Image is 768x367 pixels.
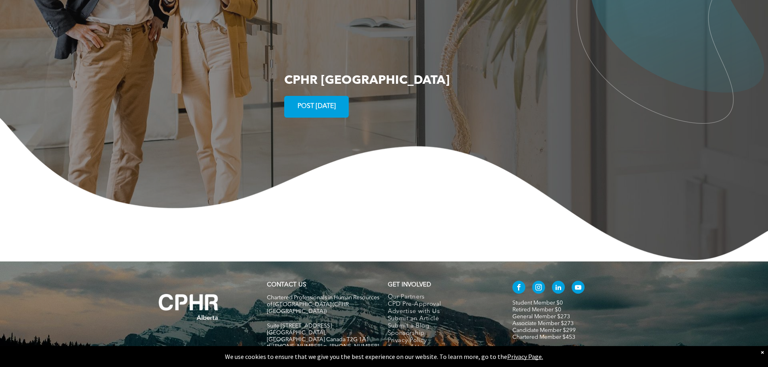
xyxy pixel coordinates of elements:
span: [GEOGRAPHIC_DATA], [GEOGRAPHIC_DATA] Canada T2G 1A1 [267,330,369,342]
a: Terms of Use [388,344,495,352]
a: CONTACT US [267,282,306,288]
a: instagram [532,281,545,296]
span: GET INVOLVED [388,282,431,288]
a: youtube [572,281,585,296]
span: CPHR [GEOGRAPHIC_DATA] [284,75,450,87]
img: A white background with a few lines on it [142,278,235,336]
a: facebook [512,281,525,296]
span: Chartered Professionals in Human Resources of [GEOGRAPHIC_DATA] (CPHR [GEOGRAPHIC_DATA]) [267,295,379,314]
a: Submit a Blog [388,323,495,330]
a: Associate Member $273 [512,321,574,326]
a: Sponsorship [388,330,495,337]
a: Privacy Policy [388,337,495,344]
a: General Member $273 [512,314,570,319]
span: Suite [STREET_ADDRESS] [267,323,332,329]
a: Retired Member $0 [512,307,561,313]
span: tf. [PHONE_NUMBER] p. [PHONE_NUMBER] [267,344,379,349]
a: Advertise with Us [388,308,495,315]
a: Privacy Page. [507,352,543,361]
a: Candidate Member $299 [512,328,576,333]
a: Student Member $0 [512,300,563,306]
a: Chartered Member $453 [512,334,575,340]
a: linkedin [552,281,565,296]
a: Our Partners [388,294,495,301]
a: CPD Pre-Approval [388,301,495,308]
a: POST [DATE] [284,96,349,118]
a: Submit an Article [388,315,495,323]
span: POST [DATE] [295,99,339,114]
div: Dismiss notification [761,348,764,356]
